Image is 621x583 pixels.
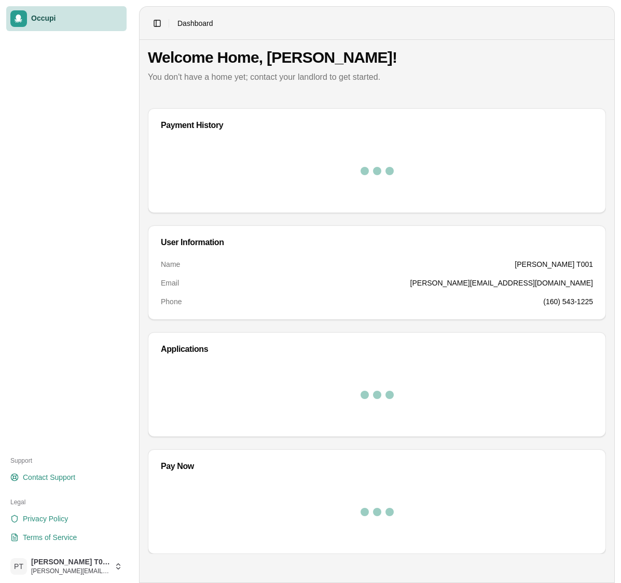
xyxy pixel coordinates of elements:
dd: (160) 543-1225 [543,296,593,307]
a: Terms of Service [6,529,127,546]
dd: [PERSON_NAME][EMAIL_ADDRESS][DOMAIN_NAME] [410,278,593,288]
span: Terms of Service [23,532,77,543]
button: PT[PERSON_NAME] T001[PERSON_NAME][EMAIL_ADDRESS][DOMAIN_NAME] [6,554,127,579]
div: Pay Now [161,462,593,471]
dt: Phone [161,296,182,307]
span: Occupi [31,14,122,23]
a: Occupi [6,6,127,31]
div: Applications [161,345,593,353]
span: Privacy Policy [23,514,68,524]
a: Privacy Policy [6,510,127,527]
a: Contact Support [6,469,127,486]
dt: Email [161,278,179,288]
span: [PERSON_NAME] T001 [31,558,110,567]
div: Legal [6,494,127,510]
div: Payment History [161,121,593,130]
dd: [PERSON_NAME] T001 [515,259,593,269]
nav: breadcrumb [177,18,213,29]
span: Contact Support [23,472,75,482]
div: User Information [161,238,593,247]
p: You don't have a home yet; contact your landlord to get started. [148,71,606,83]
span: [PERSON_NAME][EMAIL_ADDRESS][DOMAIN_NAME] [31,567,110,575]
dt: Name [161,259,180,269]
span: Dashboard [177,18,213,29]
span: PT [10,558,27,575]
div: Support [6,452,127,469]
h1: Welcome Home, [PERSON_NAME]! [148,48,606,67]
